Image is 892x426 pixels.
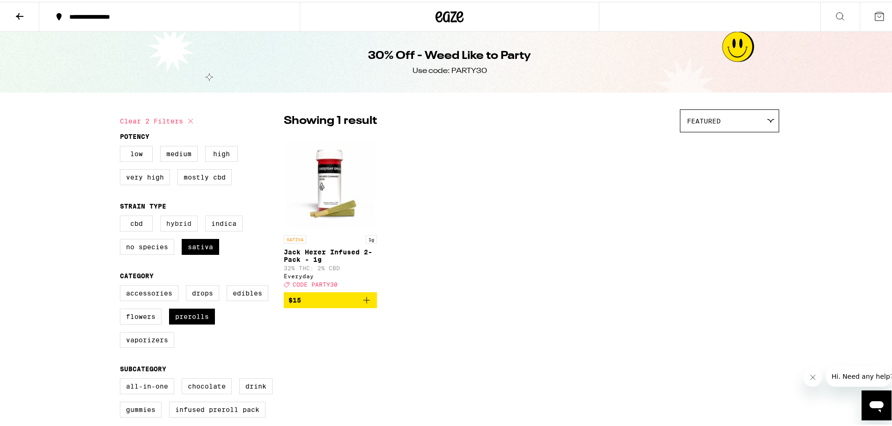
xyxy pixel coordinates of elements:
label: CBD [120,214,153,230]
div: Use code: PARTY30 [413,64,487,74]
img: Everyday - Jack Herer Infused 2-Pack - 1g [284,135,377,229]
label: Low [120,144,153,160]
button: Clear 2 filters [120,108,196,131]
label: Hybrid [160,214,198,230]
legend: Potency [120,131,149,138]
label: Very High [120,167,170,183]
label: No Species [120,237,174,253]
p: 1g [366,233,377,242]
iframe: Button to launch messaging window [862,389,892,419]
label: All-In-One [120,376,174,392]
label: Chocolate [182,376,232,392]
label: Edibles [227,283,268,299]
label: Prerolls [169,307,215,323]
legend: Category [120,270,154,278]
button: Add to bag [284,290,377,306]
label: Flowers [120,307,162,323]
label: Gummies [120,400,162,416]
label: Accessories [120,283,178,299]
p: SATIVA [284,233,306,242]
a: Open page for Jack Herer Infused 2-Pack - 1g from Everyday [284,135,377,290]
div: Everyday [284,271,377,277]
label: High [205,144,238,160]
label: Mostly CBD [177,167,232,183]
legend: Strain Type [120,201,166,208]
label: Vaporizers [120,330,174,346]
span: CODE PARTY30 [293,280,338,286]
p: Showing 1 result [284,111,377,127]
iframe: Close message [804,366,822,385]
h1: 30% Off - Weed Like to Party [368,46,531,62]
p: Jack Herer Infused 2-Pack - 1g [284,246,377,261]
label: Medium [160,144,198,160]
legend: Subcategory [120,363,166,371]
label: Drink [239,376,273,392]
label: Sativa [182,237,219,253]
label: Indica [205,214,243,230]
iframe: Message from company [826,364,892,385]
span: Featured [687,116,721,123]
span: $15 [288,295,301,302]
p: 32% THC: 2% CBD [284,263,377,269]
label: Drops [186,283,219,299]
span: Hi. Need any help? [6,7,67,14]
label: Infused Preroll Pack [169,400,265,416]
